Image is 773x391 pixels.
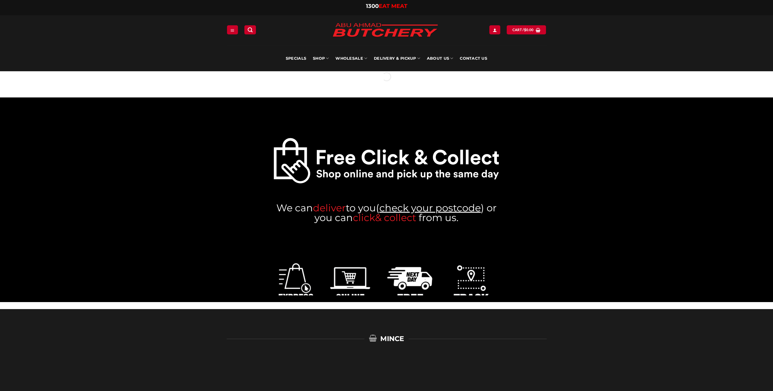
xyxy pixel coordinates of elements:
[273,244,500,321] img: Abu Ahmad Butchery Punchbowl
[353,211,375,223] a: click
[286,46,306,71] a: Specials
[273,137,500,184] img: Abu Ahmad Butchery Punchbowl
[366,3,379,9] span: 1300
[227,25,238,34] a: Menu
[374,46,420,71] a: Delivery & Pickup
[273,137,500,184] a: Abu-Ahmad-Butchery-Sydney-Online-Halal-Butcher-click and collect your meat punchbowl
[379,3,407,9] span: EAT MEAT
[335,46,367,71] a: Wholesale
[313,202,346,213] span: deliver
[244,25,256,34] a: Search
[407,211,416,223] a: ct
[524,27,526,33] span: $
[327,19,443,42] img: Abu Ahmad Butchery
[489,25,500,34] a: Login
[427,46,453,71] a: About Us
[369,334,404,343] span: MINCE
[375,211,407,223] a: & colle
[366,3,407,9] a: 1300EAT MEAT
[313,46,329,71] a: SHOP
[507,25,546,34] a: View cart
[313,202,376,213] a: deliverto you
[273,244,500,321] a: Abu-Ahmad-Butchery-Sydney-Online-Halal-Butcher-abu ahmad butchery click and collect
[273,203,500,222] h3: We can ( ) or you can from us.
[379,202,481,213] a: check your postcode
[460,46,487,71] a: Contact Us
[512,27,534,33] span: Cart /
[524,28,534,32] bdi: 0.00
